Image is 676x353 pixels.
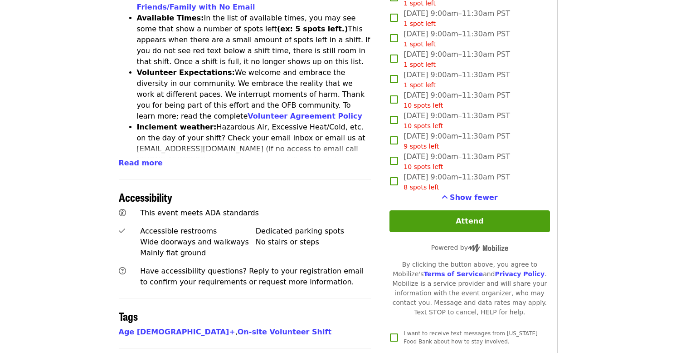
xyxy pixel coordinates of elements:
div: Accessible restrooms [140,226,256,237]
a: Terms of Service [423,270,483,278]
div: By clicking the button above, you agree to Mobilize's and . Mobilize is a service provider and wi... [389,260,550,317]
button: Attend [389,210,550,232]
span: This event meets ADA standards [140,209,259,217]
i: check icon [119,227,125,235]
a: On-site Volunteer Shift [238,328,331,336]
div: No stairs or steps [256,237,371,248]
button: Read more [119,158,163,169]
span: [DATE] 9:00am–11:30am PST [404,49,510,70]
span: [DATE] 9:00am–11:30am PST [404,172,510,192]
span: Accessibility [119,189,172,205]
span: 1 spot left [404,61,436,68]
span: I want to receive text messages from [US_STATE] Food Bank about how to stay involved. [404,330,537,345]
button: See more timeslots [442,192,498,203]
i: universal-access icon [119,209,126,217]
span: 9 spots left [404,143,439,150]
img: Powered by Mobilize [468,244,508,252]
div: Dedicated parking spots [256,226,371,237]
span: [DATE] 9:00am–11:30am PST [404,131,510,151]
span: 1 spot left [404,40,436,48]
a: Age [DEMOGRAPHIC_DATA]+ [119,328,235,336]
span: 8 spots left [404,184,439,191]
span: 10 spots left [404,102,443,109]
span: Powered by [431,244,508,251]
span: [DATE] 9:00am–11:30am PST [404,29,510,49]
li: We welcome and embrace the diversity in our community. We embrace the reality that we work at dif... [137,67,371,122]
span: 10 spots left [404,163,443,170]
a: Volunteer Agreement Policy [248,112,362,120]
span: 1 spot left [404,81,436,89]
span: Read more [119,159,163,167]
i: question-circle icon [119,267,126,275]
span: [DATE] 9:00am–11:30am PST [404,151,510,172]
a: Privacy Policy [495,270,545,278]
div: Wide doorways and walkways [140,237,256,248]
span: Have accessibility questions? Reply to your registration email to confirm your requirements or re... [140,267,364,286]
span: [DATE] 9:00am–11:30am PST [404,70,510,90]
span: Tags [119,308,138,324]
div: Mainly flat ground [140,248,256,259]
span: 1 spot left [404,20,436,27]
li: Hazardous Air, Excessive Heat/Cold, etc. on the day of your shift? Check your email inbox or emai... [137,122,371,176]
span: Show fewer [450,193,498,202]
span: 10 spots left [404,122,443,129]
span: , [119,328,238,336]
strong: (ex: 5 spots left.) [277,25,348,33]
strong: Inclement weather: [137,123,217,131]
span: [DATE] 9:00am–11:30am PST [404,8,510,29]
li: In the list of available times, you may see some that show a number of spots left This appears wh... [137,13,371,67]
strong: Volunteer Expectations: [137,68,235,77]
span: [DATE] 9:00am–11:30am PST [404,110,510,131]
strong: Available Times: [137,14,204,22]
span: [DATE] 9:00am–11:30am PST [404,90,510,110]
